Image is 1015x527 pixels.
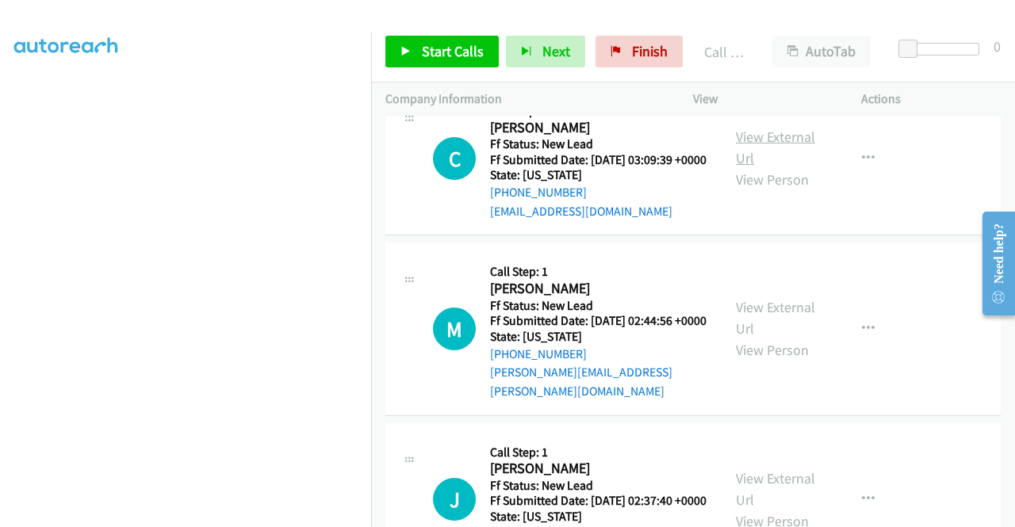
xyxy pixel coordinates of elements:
[490,185,587,200] a: [PHONE_NUMBER]
[704,41,744,63] p: Call Completed
[385,36,499,67] a: Start Calls
[632,42,668,60] span: Finish
[490,445,707,460] h5: Call Step: 1
[433,307,476,350] div: The call is yet to be attempted
[736,128,815,167] a: View External Url
[433,478,476,521] div: The call is yet to be attempted
[506,36,585,67] button: Next
[736,341,809,359] a: View Person
[596,36,683,67] a: Finish
[490,478,707,494] h5: Ff Status: New Lead
[772,36,871,67] button: AutoTab
[433,307,476,350] h1: M
[385,90,665,109] p: Company Information
[490,204,672,219] a: [EMAIL_ADDRESS][DOMAIN_NAME]
[490,119,702,137] h2: [PERSON_NAME]
[490,313,707,329] h5: Ff Submitted Date: [DATE] 02:44:56 +0000
[433,478,476,521] h1: J
[490,264,707,280] h5: Call Step: 1
[490,329,707,345] h5: State: [US_STATE]
[433,137,476,180] h1: C
[490,152,707,168] h5: Ff Submitted Date: [DATE] 03:09:39 +0000
[433,137,476,180] div: The call is yet to be attempted
[736,469,815,509] a: View External Url
[970,200,1015,327] iframe: Resource Center
[542,42,570,60] span: Next
[693,90,833,109] p: View
[422,42,484,60] span: Start Calls
[490,346,587,361] a: [PHONE_NUMBER]
[490,298,707,314] h5: Ff Status: New Lead
[861,90,1001,109] p: Actions
[736,298,815,338] a: View External Url
[490,460,702,478] h2: [PERSON_NAME]
[994,36,1001,57] div: 0
[490,136,707,152] h5: Ff Status: New Lead
[490,365,672,399] a: [PERSON_NAME][EMAIL_ADDRESS][PERSON_NAME][DOMAIN_NAME]
[490,167,707,183] h5: State: [US_STATE]
[736,170,809,189] a: View Person
[490,493,707,509] h5: Ff Submitted Date: [DATE] 02:37:40 +0000
[490,280,702,298] h2: [PERSON_NAME]
[490,509,707,525] h5: State: [US_STATE]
